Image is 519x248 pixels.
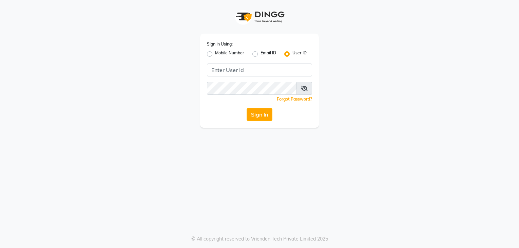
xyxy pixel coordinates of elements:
[232,7,287,27] img: logo1.svg
[207,82,297,95] input: Username
[207,41,233,47] label: Sign In Using:
[261,50,276,58] label: Email ID
[207,64,312,76] input: Username
[277,96,312,102] a: Forgot Password?
[215,50,244,58] label: Mobile Number
[247,108,272,121] button: Sign In
[292,50,307,58] label: User ID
